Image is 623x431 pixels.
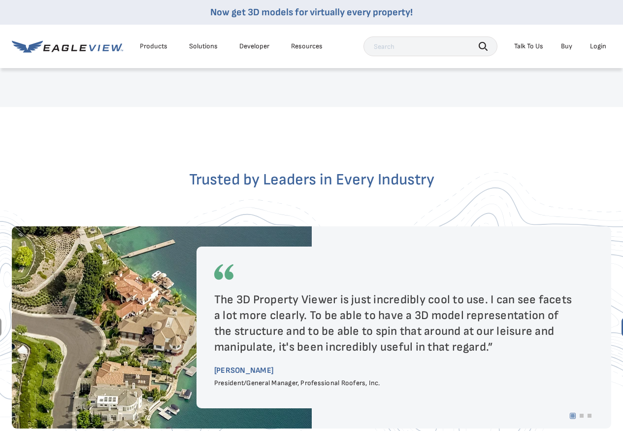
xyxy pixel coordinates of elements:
div: Solutions [189,42,218,51]
a: Now get 3D models for virtually every property! [210,6,413,18]
a: Buy [561,42,572,51]
div: Login [590,42,606,51]
div: Resources [291,42,323,51]
input: Search [363,36,497,56]
div: Products [140,42,167,51]
a: Developer [239,42,269,51]
div: President/General Manager, Professional Roofers, Inc. [214,379,579,388]
div: [PERSON_NAME] [214,367,579,375]
h2: Trusted by Leaders in Every Industry [12,172,611,188]
div: Talk To Us [514,42,543,51]
div: The 3D Property Viewer is just incredibly cool to use. I can see facets a lot more clearly. To be... [214,292,579,355]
